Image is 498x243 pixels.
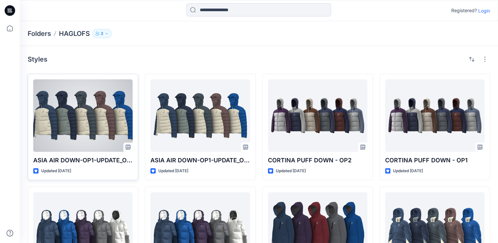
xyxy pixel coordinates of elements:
[92,29,112,38] button: 3
[150,79,250,152] a: ASIA AIR DOWN-OP1-UPDATE_OP1
[268,79,367,152] a: CORTINA PUFF DOWN - OP2
[393,168,423,175] p: Updated [DATE]
[59,29,90,38] p: HAGLOFS
[451,7,477,14] p: Registered?
[101,30,103,37] p: 3
[276,168,306,175] p: Updated [DATE]
[150,156,250,165] p: ASIA AIR DOWN-OP1-UPDATE_OP1
[28,55,47,63] h4: Styles
[268,156,367,165] p: CORTINA PUFF DOWN - OP2
[158,168,188,175] p: Updated [DATE]
[33,156,133,165] p: ASIA AIR DOWN-OP1-UPDATE_OP2
[478,7,490,14] p: Login
[33,79,133,152] a: ASIA AIR DOWN-OP1-UPDATE_OP2
[385,156,485,165] p: CORTINA PUFF DOWN - OP1
[41,168,71,175] p: Updated [DATE]
[28,29,51,38] a: Folders
[385,79,485,152] a: CORTINA PUFF DOWN - OP1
